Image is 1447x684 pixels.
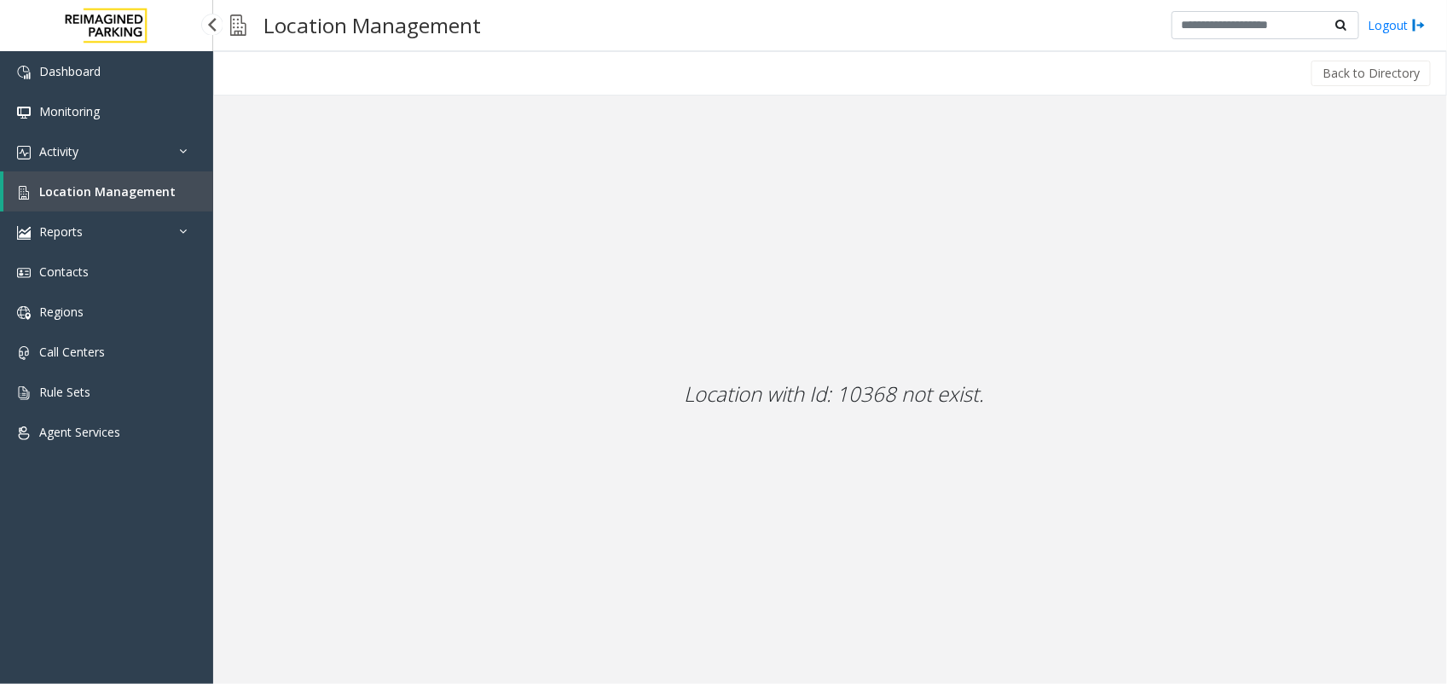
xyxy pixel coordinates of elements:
[3,171,213,212] a: Location Management
[39,143,78,159] span: Activity
[39,304,84,320] span: Regions
[39,63,101,79] span: Dashboard
[17,106,31,119] img: 'icon'
[17,266,31,280] img: 'icon'
[17,226,31,240] img: 'icon'
[39,223,83,240] span: Reports
[1412,16,1426,34] img: logout
[39,344,105,360] span: Call Centers
[17,426,31,440] img: 'icon'
[17,386,31,400] img: 'icon'
[17,346,31,360] img: 'icon'
[1368,16,1426,34] a: Logout
[39,183,176,200] span: Location Management
[39,264,89,280] span: Contacts
[39,103,100,119] span: Monitoring
[17,66,31,79] img: 'icon'
[599,293,1070,495] div: Location with Id: 10368 not exist.
[17,306,31,320] img: 'icon'
[17,146,31,159] img: 'icon'
[39,384,90,400] span: Rule Sets
[39,424,120,440] span: Agent Services
[255,4,489,46] h3: Location Management
[230,4,246,46] img: pageIcon
[17,186,31,200] img: 'icon'
[1311,61,1431,86] button: Back to Directory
